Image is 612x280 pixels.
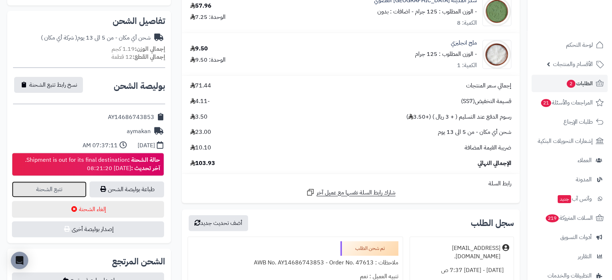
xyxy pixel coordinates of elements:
strong: إجمالي القطع: [133,53,165,61]
span: طلبات الإرجاع [563,117,593,127]
div: Shipment is out for its final destination. [DATE] 08:21:20 [25,156,160,173]
a: شارك رابط السلة نفسها مع عميل آخر [306,188,395,197]
button: إلغاء الشحنة [12,201,164,218]
div: رابط السلة [185,180,517,188]
span: المدونة [576,174,592,185]
div: [EMAIL_ADDRESS][DOMAIN_NAME]. [414,244,500,261]
span: الإجمالي النهائي [478,159,511,168]
span: ضريبة القيمة المضافة [465,144,511,152]
div: 9.50 [190,45,208,53]
div: aymakan [127,127,151,136]
span: 103.93 [190,159,215,168]
button: نسخ رابط تتبع الشحنة [14,77,83,93]
span: السلات المتروكة [545,213,593,223]
span: الطلبات [566,78,593,88]
div: الوحدة: 9.50 [190,56,226,64]
span: ( شركة أي مكان ) [41,33,77,42]
small: - الوزن المطلوب : 125 جرام [415,50,477,58]
span: إشعارات التحويلات البنكية [538,136,593,146]
div: تم شحن الطلب [340,241,398,256]
img: logo-2.png [563,20,605,36]
span: رسوم الدفع عند التسليم ( + 3 ريال ) (+3.50 ) [406,113,511,121]
small: 12 قطعة [112,53,165,61]
span: المراجعات والأسئلة [540,98,593,108]
span: شارك رابط السلة نفسها مع عميل آخر [317,189,395,197]
a: طباعة بوليصة الشحن [89,181,164,197]
small: - اضافات : بدون [377,7,414,16]
button: إصدار بوليصة أخرى [12,221,164,237]
img: 1721930082-Sea%20Salt-90x90.jpg [483,40,511,69]
h2: بوليصة الشحن [114,82,165,90]
strong: آخر تحديث : [131,164,160,173]
a: السلات المتروكة219 [532,209,608,227]
button: أضف تحديث جديد [189,215,248,231]
div: [DATE] - [DATE] 7:37 ص [414,263,509,277]
a: وآتس آبجديد [532,190,608,207]
div: ملاحظات : AWB No. AY14686743853 - Order No. 47613 [192,256,398,270]
a: أدوات التسويق [532,228,608,246]
div: 57.96 [190,2,211,10]
h2: الشحن المرتجع [112,257,165,266]
span: نسخ رابط تتبع الشحنة [29,81,77,89]
div: الوحدة: 7.25 [190,13,226,21]
div: الكمية: 8 [457,19,477,27]
span: 3.50 [190,113,208,121]
a: العملاء [532,152,608,169]
a: المدونة [532,171,608,188]
span: التقارير [578,251,592,262]
span: -4.11 [190,97,210,106]
span: 219 [546,214,559,222]
div: [DATE] [138,141,155,150]
span: 71.44 [190,82,211,90]
a: الطلبات2 [532,75,608,92]
a: لوحة التحكم [532,36,608,54]
a: التقارير [532,248,608,265]
span: جديد [558,195,571,203]
h3: سجل الطلب [471,219,514,227]
div: الكمية: 1 [457,61,477,70]
div: شحن أي مكان - من 5 الى 13 يوم [41,34,151,42]
a: ملح انجليزي [451,39,477,47]
span: شحن أي مكان - من 5 الى 13 يوم [438,128,511,136]
a: تتبع الشحنة [12,181,87,197]
small: - الوزن المطلوب : 125 جرام [415,7,477,16]
span: 2 [567,80,575,88]
strong: إجمالي الوزن: [135,45,165,53]
small: 1.19 كجم [112,45,165,53]
strong: حالة الشحنة : [128,156,160,164]
span: إجمالي سعر المنتجات [466,82,511,90]
span: 23.00 [190,128,211,136]
span: العملاء [578,155,592,165]
span: الأقسام والمنتجات [553,59,593,69]
div: AY14686743853 [108,113,154,122]
a: المراجعات والأسئلة21 [532,94,608,111]
span: 21 [541,99,551,107]
span: وآتس آب [557,194,592,204]
h2: تفاصيل الشحن [13,17,165,25]
a: طلبات الإرجاع [532,113,608,131]
span: قسيمة التخفيض(SS7) [461,97,511,106]
span: أدوات التسويق [560,232,592,242]
div: Open Intercom Messenger [11,252,28,269]
span: لوحة التحكم [566,40,593,50]
span: 10.10 [190,144,211,152]
a: إشعارات التحويلات البنكية [532,132,608,150]
div: 07:37:11 AM [83,141,118,150]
